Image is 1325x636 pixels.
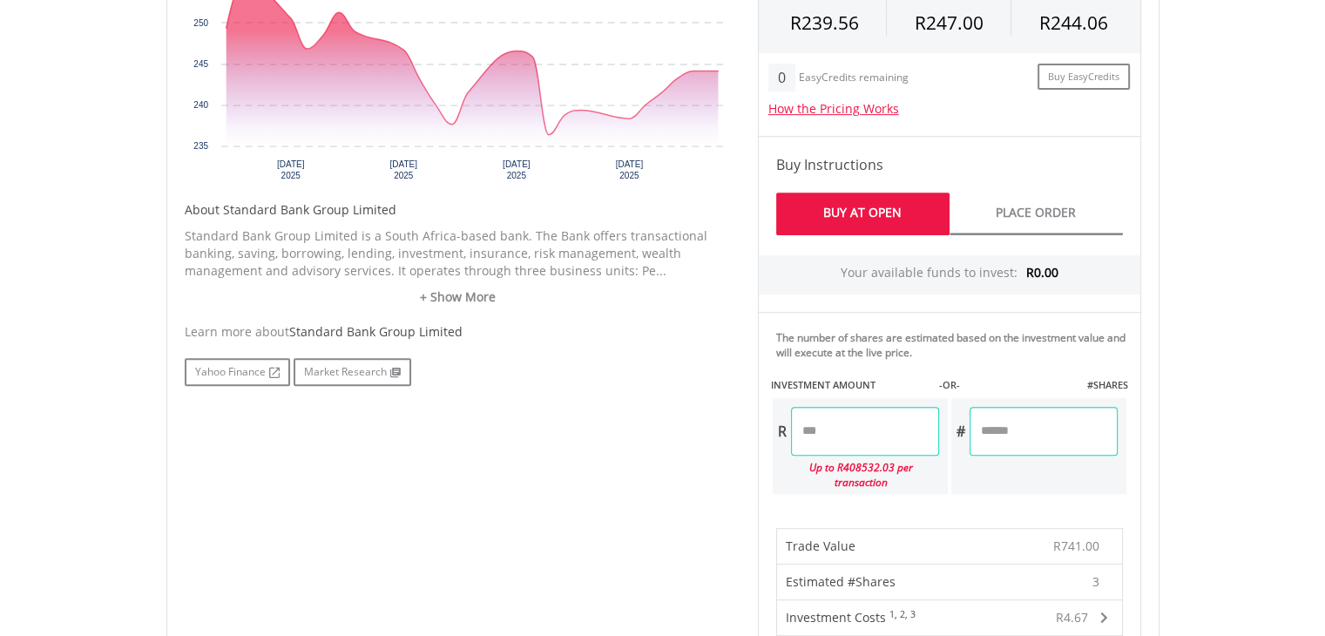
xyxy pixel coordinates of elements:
[294,358,411,386] a: Market Research
[776,330,1133,360] div: The number of shares are estimated based on the investment value and will execute at the live price.
[615,159,643,180] text: [DATE] 2025
[786,609,886,626] span: Investment Costs
[276,159,304,180] text: [DATE] 2025
[768,64,795,91] div: 0
[951,407,970,456] div: #
[193,100,208,110] text: 240
[193,141,208,151] text: 235
[389,159,417,180] text: [DATE] 2025
[193,18,208,28] text: 250
[938,378,959,392] label: -OR-
[1026,264,1058,281] span: R0.00
[786,538,855,554] span: Trade Value
[193,59,208,69] text: 245
[1039,10,1108,35] span: R244.06
[914,10,983,35] span: R247.00
[771,378,875,392] label: INVESTMENT AMOUNT
[786,573,896,590] span: Estimated #Shares
[776,193,950,235] a: Buy At Open
[1038,64,1130,91] a: Buy EasyCredits
[185,358,290,386] a: Yahoo Finance
[1053,538,1099,554] span: R741.00
[503,159,531,180] text: [DATE] 2025
[889,608,916,620] sup: 1, 2, 3
[773,407,791,456] div: R
[289,323,463,340] span: Standard Bank Group Limited
[185,288,732,306] a: + Show More
[185,323,732,341] div: Learn more about
[799,71,909,86] div: EasyCredits remaining
[1056,609,1088,626] span: R4.67
[768,100,899,117] a: How the Pricing Works
[1086,378,1127,392] label: #SHARES
[773,456,939,494] div: Up to R408532.03 per transaction
[1092,573,1099,591] span: 3
[790,10,859,35] span: R239.56
[759,255,1140,294] div: Your available funds to invest:
[185,201,732,219] h5: About Standard Bank Group Limited
[950,193,1123,235] a: Place Order
[185,227,732,280] p: Standard Bank Group Limited is a South Africa-based bank. The Bank offers transactional banking, ...
[776,154,1123,175] h4: Buy Instructions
